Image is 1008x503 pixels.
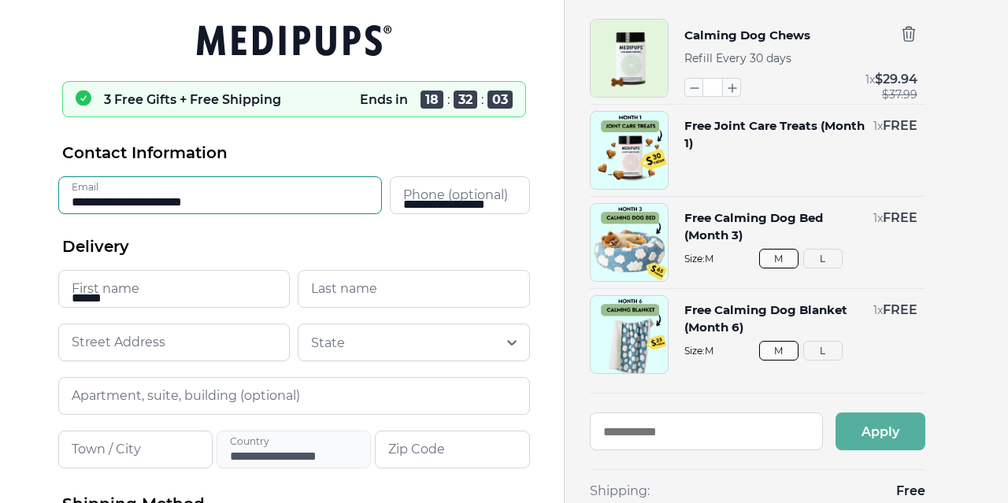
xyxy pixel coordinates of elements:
button: M [759,341,799,361]
span: 18 [421,91,443,109]
span: Free [896,483,925,500]
p: 3 Free Gifts + Free Shipping [104,92,281,107]
button: L [803,341,843,361]
button: Free Calming Dog Blanket (Month 6) [684,301,865,336]
span: Size: M [684,253,917,264]
span: $ 29.94 [875,72,917,87]
button: Calming Dog Chews [684,25,810,46]
p: Ends in [360,92,408,107]
span: Refill Every 30 days [684,51,791,65]
span: 32 [454,91,477,109]
span: : [481,92,484,107]
span: $ 37.99 [882,88,917,101]
span: FREE [883,302,917,317]
span: 1 x [865,72,875,87]
button: M [759,249,799,268]
span: : [447,92,450,107]
span: Shipping: [590,483,650,500]
span: Size: M [684,345,917,357]
span: Contact Information [62,142,228,164]
span: Delivery [62,236,129,257]
img: Free Calming Dog Bed (Month 3) [591,204,668,281]
button: Free Joint Care Treats (Month 1) [684,117,865,152]
button: L [803,249,843,268]
button: Free Calming Dog Bed (Month 3) [684,209,865,244]
img: Free Joint Care Treats (Month 1) [591,112,668,189]
img: Free Calming Dog Blanket (Month 6) [591,296,668,373]
button: Apply [836,412,925,450]
span: FREE [883,118,917,133]
span: 1 x [873,119,883,133]
span: 1 x [873,211,883,225]
span: 03 [487,91,513,109]
span: 1 x [873,303,883,317]
img: Calming Dog Chews [591,20,668,97]
span: FREE [883,210,917,225]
